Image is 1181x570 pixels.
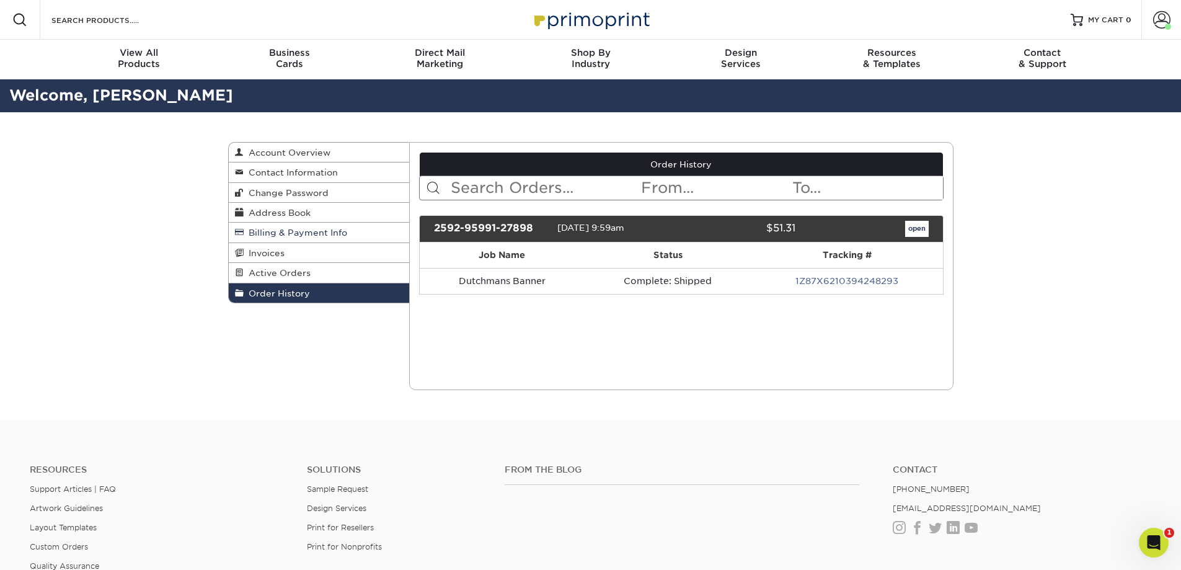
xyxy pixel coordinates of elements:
[229,243,410,263] a: Invoices
[449,176,640,200] input: Search Orders...
[365,40,515,79] a: Direct MailMarketing
[244,248,285,258] span: Invoices
[1164,528,1174,538] span: 1
[244,208,311,218] span: Address Book
[585,243,751,268] th: Status
[893,504,1041,513] a: [EMAIL_ADDRESS][DOMAIN_NAME]
[816,47,967,58] span: Resources
[1126,16,1131,24] span: 0
[307,465,486,475] h4: Solutions
[30,523,97,532] a: Layout Templates
[515,47,666,58] span: Shop By
[505,465,859,475] h4: From the Blog
[30,465,288,475] h4: Resources
[1139,528,1169,558] iframe: Intercom live chat
[420,243,585,268] th: Job Name
[229,223,410,243] a: Billing & Payment Info
[64,47,215,58] span: View All
[214,47,365,69] div: Cards
[893,465,1151,475] a: Contact
[1088,15,1123,25] span: MY CART
[791,176,942,200] input: To...
[672,221,805,237] div: $51.31
[420,153,943,176] a: Order History
[515,47,666,69] div: Industry
[229,263,410,283] a: Active Orders
[666,40,816,79] a: DesignServices
[967,47,1118,58] span: Contact
[425,221,557,237] div: 2592-95991-27898
[585,268,751,294] td: Complete: Shipped
[229,143,410,163] a: Account Overview
[244,228,347,238] span: Billing & Payment Info
[50,12,171,27] input: SEARCH PRODUCTS.....
[244,167,338,177] span: Contact Information
[64,40,215,79] a: View AllProducts
[666,47,816,69] div: Services
[967,40,1118,79] a: Contact& Support
[893,484,970,494] a: [PHONE_NUMBER]
[666,47,816,58] span: Design
[967,47,1118,69] div: & Support
[307,542,382,551] a: Print for Nonprofits
[795,276,898,286] a: 1Z87X6210394248293
[3,532,105,566] iframe: Google Customer Reviews
[751,243,943,268] th: Tracking #
[229,283,410,303] a: Order History
[307,504,366,513] a: Design Services
[365,47,515,58] span: Direct Mail
[307,484,368,494] a: Sample Request
[244,268,311,278] span: Active Orders
[307,523,374,532] a: Print for Resellers
[244,188,329,198] span: Change Password
[557,223,624,233] span: [DATE] 9:59am
[64,47,215,69] div: Products
[229,203,410,223] a: Address Book
[244,148,330,158] span: Account Overview
[816,47,967,69] div: & Templates
[420,268,585,294] td: Dutchmans Banner
[214,47,365,58] span: Business
[229,183,410,203] a: Change Password
[365,47,515,69] div: Marketing
[529,6,653,33] img: Primoprint
[515,40,666,79] a: Shop ByIndustry
[244,288,310,298] span: Order History
[229,163,410,182] a: Contact Information
[214,40,365,79] a: BusinessCards
[905,221,929,237] a: open
[816,40,967,79] a: Resources& Templates
[30,504,103,513] a: Artwork Guidelines
[640,176,791,200] input: From...
[30,484,116,494] a: Support Articles | FAQ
